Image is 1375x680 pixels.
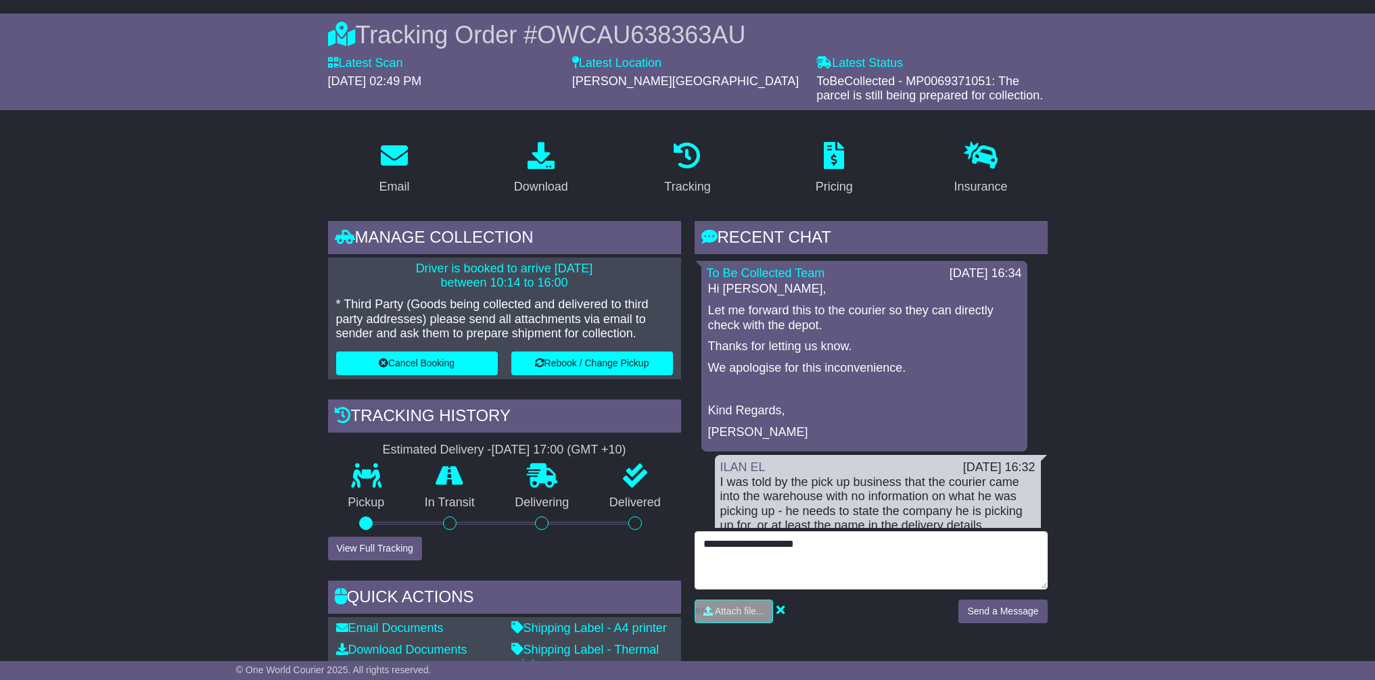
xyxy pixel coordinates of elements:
[589,495,681,510] p: Delivered
[655,137,719,201] a: Tracking
[707,266,825,280] a: To Be Collected Team
[328,581,681,617] div: Quick Actions
[328,537,422,560] button: View Full Tracking
[572,56,661,71] label: Latest Location
[720,475,1035,533] div: I was told by the pick up business that the courier came into the warehouse with no information o...
[336,297,673,341] p: * Third Party (Goods being collected and delivered to third party addresses) please send all atta...
[328,399,681,436] div: Tracking history
[370,137,418,201] a: Email
[720,460,766,474] a: ILAN EL
[336,621,444,635] a: Email Documents
[807,137,862,201] a: Pricing
[336,262,673,291] p: Driver is booked to arrive [DATE] between 10:14 to 16:00
[328,221,681,258] div: Manage collection
[511,621,667,635] a: Shipping Label - A4 printer
[816,56,903,71] label: Latest Status
[708,282,1021,297] p: Hi [PERSON_NAME],
[816,74,1043,103] span: ToBeCollected - MP0069371051: The parcel is still being prepared for collection.
[328,20,1048,49] div: Tracking Order #
[708,339,1021,354] p: Thanks for letting us know.
[537,21,745,49] span: OWCAU638363AU
[572,74,799,88] span: [PERSON_NAME][GEOGRAPHIC_DATA]
[336,643,467,656] a: Download Documents
[695,221,1048,258] div: RECENT CHAT
[511,643,659,671] a: Shipping Label - Thermal printer
[950,266,1022,281] div: [DATE] 16:34
[958,600,1047,623] button: Send a Message
[963,460,1035,475] div: [DATE] 16:32
[328,443,681,458] div: Estimated Delivery -
[236,664,432,675] span: © One World Courier 2025. All rights reserved.
[708,425,1021,440] p: [PERSON_NAME]
[328,74,422,88] span: [DATE] 02:49 PM
[404,495,495,510] p: In Transit
[514,178,568,196] div: Download
[336,351,498,375] button: Cancel Booking
[664,178,710,196] div: Tracking
[946,137,1017,201] a: Insurance
[492,443,626,458] div: [DATE] 17:00 (GMT +10)
[328,495,405,510] p: Pickup
[379,178,409,196] div: Email
[495,495,590,510] p: Delivering
[328,56,403,71] label: Latest Scan
[708,404,1021,418] p: Kind Regards,
[954,178,1008,196] div: Insurance
[505,137,577,201] a: Download
[511,351,673,375] button: Rebook / Change Pickup
[816,178,853,196] div: Pricing
[708,361,1021,376] p: We apologise for this inconvenience.
[708,303,1021,333] p: Let me forward this to the courier so they can directly check with the depot.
